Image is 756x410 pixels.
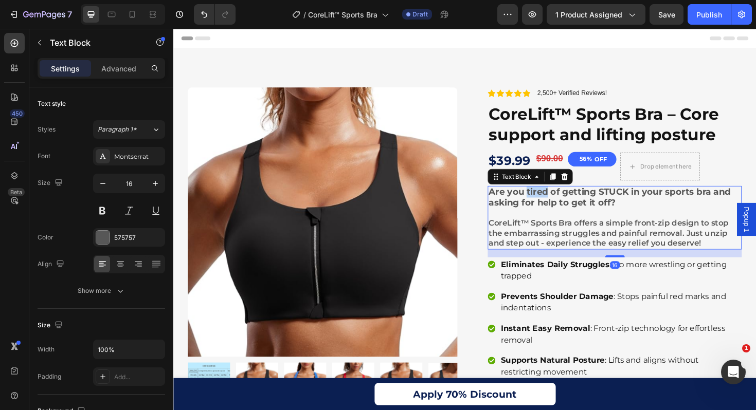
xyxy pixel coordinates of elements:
div: $39.99 [333,131,379,150]
input: Auto [94,340,165,359]
span: Popup 1 [602,189,612,215]
button: Publish [688,4,731,25]
p: 7 [67,8,72,21]
button: 1 product assigned [547,4,645,25]
iframe: Design area [173,29,756,410]
div: 575757 [114,233,163,243]
div: Beta [8,188,25,196]
div: Padding [38,372,61,381]
div: Size [38,319,65,332]
div: Size [38,176,65,190]
span: Paragraph 1* [98,125,137,134]
div: Rich Text Editor. Editing area: main [333,166,602,234]
div: Montserrat [114,152,163,161]
strong: Are you tired of getting STUCK in your sports bra and asking for help to get it off? [334,167,590,190]
button: Save [650,4,683,25]
div: Align [38,257,66,271]
p: : Stops painful red marks and indentations [347,277,600,302]
p: : No more wrestling or getting trapped [347,244,600,268]
div: Publish [696,9,722,20]
span: Save [658,10,675,19]
div: Undo/Redo [194,4,236,25]
span: Draft [412,10,428,19]
strong: Instant Easy Removal [347,312,441,322]
span: CoreLift™ Sports Bra [308,9,377,20]
h1: CoreLift™ Sports Bra – Core support and lifting posture [333,79,602,125]
a: Apply 70% Discount [213,375,405,399]
div: Color [38,233,53,242]
strong: Eliminates Daily Struggles [347,245,462,254]
span: / [303,9,306,20]
div: Font [38,152,50,161]
strong: Supports Natural Posture [347,346,457,356]
div: Text style [38,99,66,108]
div: 16 [462,246,473,254]
span: 1 [742,344,750,352]
div: Show more [78,286,125,296]
strong: Prevents Shoulder Damage [347,278,466,288]
span: CoreLift™ Sports Bra offers a simple front-zip design to stop the embarrassing struggles and pain... [334,201,588,232]
iframe: Intercom live chat [721,360,746,384]
div: Drop element here [494,142,549,150]
div: Text Block [346,152,381,161]
div: Styles [38,125,56,134]
p: 2,500+ Verified Reviews! [385,63,459,73]
div: OFF [444,133,461,144]
div: Add... [114,372,163,382]
div: $90.00 [383,131,413,144]
div: 56% [429,133,444,143]
div: 450 [10,109,25,118]
p: Settings [51,63,80,74]
p: Apply 70% Discount [254,380,364,394]
span: 1 product assigned [555,9,622,20]
p: : Front-zip technology for effortless removal [347,311,600,336]
p: : Lifts and aligns without restricting movement [347,345,600,370]
p: Text Block [50,36,137,49]
button: Show more [38,282,165,300]
p: Advanced [101,63,136,74]
div: Width [38,345,55,354]
button: 7 [4,4,77,25]
button: Paragraph 1* [93,120,165,139]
